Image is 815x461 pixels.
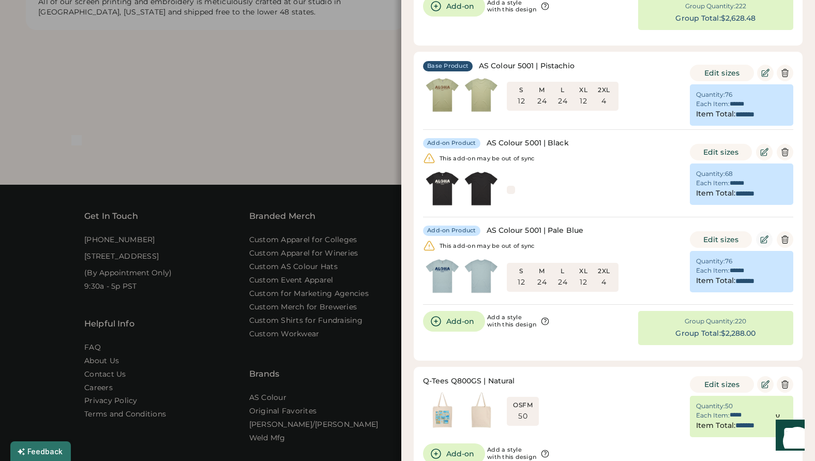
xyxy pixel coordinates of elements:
div: Group Total: [675,13,720,24]
iframe: Front Chat [766,414,810,459]
div: M [534,86,550,94]
div: 2XL [596,267,612,275]
div: OSFM [513,401,533,409]
div: 222 [735,2,746,10]
div: This add-on may be out of sync [440,155,535,162]
div: 12 [580,277,587,288]
div: XL [575,86,592,94]
div: Group Quantity: [685,2,735,10]
div: 12 [518,96,525,107]
img: generate-image [423,76,462,114]
div: 220 [735,317,746,325]
div: S [513,86,530,94]
div: 76 [725,91,732,99]
div: 50 [518,411,527,422]
div: Item Total: [696,188,735,199]
div: 12 [518,277,525,288]
button: Edit sizes [690,376,754,393]
div: $2,288.00 [721,329,756,339]
div: Add a style with this design [487,314,536,329]
div: Quantity: [696,91,725,99]
img: generate-image [423,391,462,429]
div: S [513,267,530,275]
div: Add-on Product [427,227,476,235]
div: 12 [580,96,587,107]
img: generate-image [423,257,462,295]
div: Quantity: [696,402,725,410]
div: AS Colour 5001 | Pistachio [479,61,575,71]
div: 4 [601,277,606,288]
button: Delete [777,65,793,81]
img: generate-image [462,391,501,429]
div: AS Colour 5001 | Black [487,138,569,148]
button: Edit Product [757,65,774,81]
div: Item Total: [696,109,735,120]
div: $2,628.48 [721,13,756,24]
button: Delete [777,231,793,248]
div: Quantity: [696,170,725,178]
div: XL [575,267,592,275]
div: 2XL [596,86,612,94]
div: Item Total: [696,276,735,286]
button: Delete [777,144,793,160]
div: Item Total: [696,421,735,431]
button: Delete [777,376,793,393]
div: 76 [725,257,732,265]
div: Q-Tees Q800GS | Natural [423,376,515,386]
div: Add-on Product [427,139,476,147]
div: Each Item: [696,411,730,420]
div: M [534,267,550,275]
button: Edit Product [756,144,773,160]
div: 24 [558,277,567,288]
div: Each Item: [696,179,730,187]
img: generate-image [462,257,501,295]
div: Group Total: [675,329,720,339]
button: Edit Product [757,376,774,393]
div: 24 [537,277,547,288]
div: L [554,267,571,275]
div: 68 [725,170,733,178]
div: Each Item: [696,100,730,108]
button: Edit Product [756,231,773,248]
div: 24 [558,96,567,107]
div: AS Colour 5001 | Pale Blue [487,226,584,236]
div: Base Product [427,62,469,70]
button: Edit sizes [690,231,752,248]
div: 4 [601,96,606,107]
button: Edit sizes [690,144,752,160]
img: generate-image [462,169,501,208]
div: L [554,86,571,94]
div: 50 [725,402,733,410]
div: Quantity: [696,257,725,265]
div: Add a style with this design [487,447,536,461]
button: Add-on [423,311,485,332]
div: Group Quantity: [685,317,735,325]
button: Edit sizes [690,65,754,81]
img: generate-image [462,76,501,114]
div: This add-on may be out of sync [440,243,535,250]
div: Each Item: [696,266,730,275]
img: generate-image [423,169,462,208]
div: 24 [537,96,547,107]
